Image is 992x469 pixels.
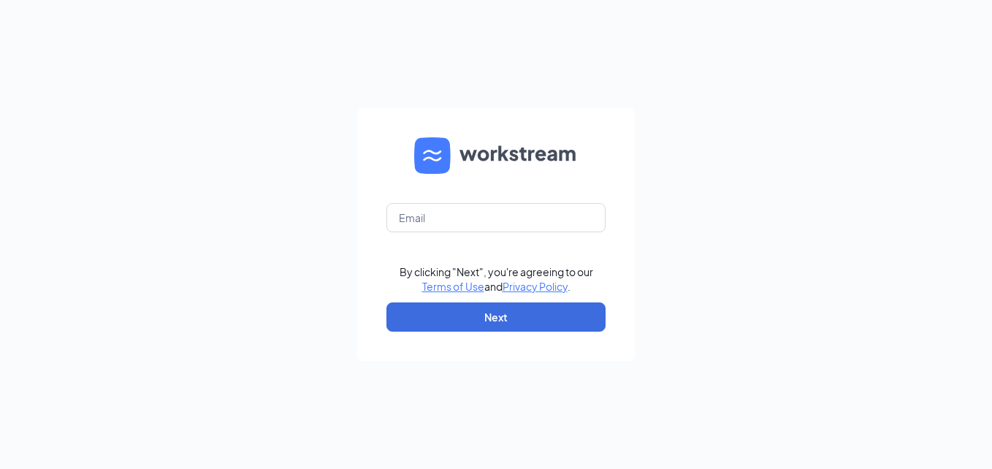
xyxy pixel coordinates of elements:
[386,203,606,232] input: Email
[386,302,606,332] button: Next
[422,280,484,293] a: Terms of Use
[400,264,593,294] div: By clicking "Next", you're agreeing to our and .
[503,280,568,293] a: Privacy Policy
[414,137,578,174] img: WS logo and Workstream text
